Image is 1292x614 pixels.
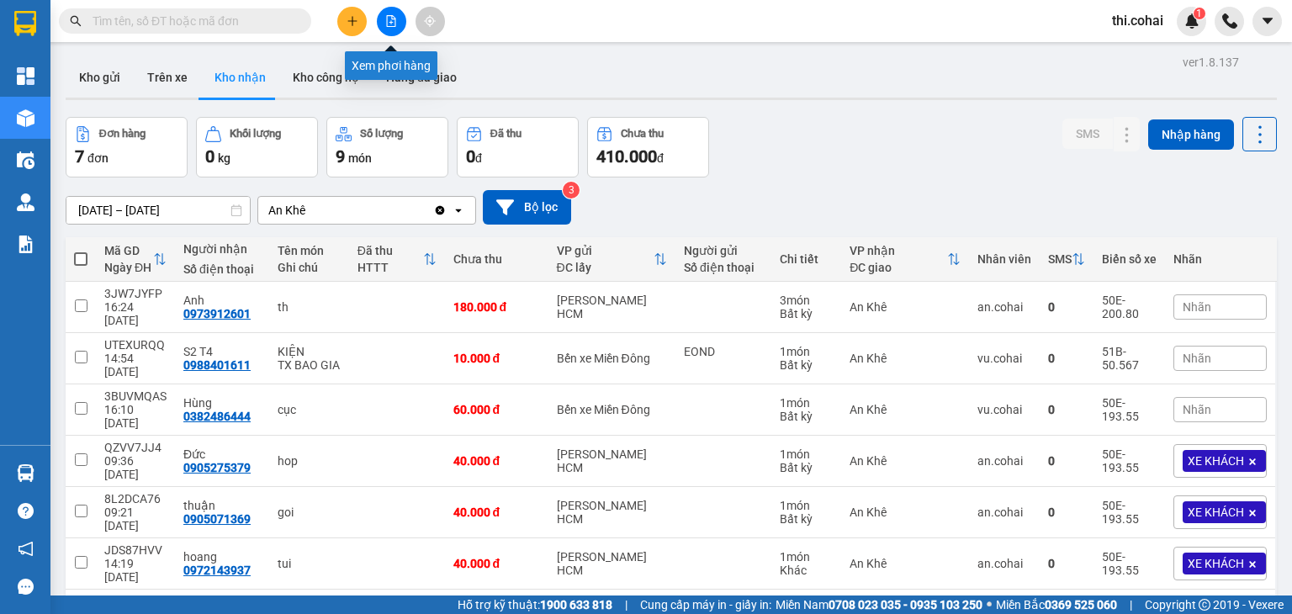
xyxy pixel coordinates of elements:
div: 1 món [780,345,834,358]
div: Bất kỳ [780,410,834,423]
th: Toggle SortBy [96,237,175,282]
span: plus [347,15,358,27]
div: Người nhận [183,242,261,256]
div: 0 [1048,454,1085,468]
div: Mã GD [104,244,153,257]
div: Hùng [183,396,261,410]
strong: 0708 023 035 - 0935 103 250 [829,598,982,611]
div: 50E-193.55 [1102,550,1157,577]
div: vu.cohai [977,403,1031,416]
div: Bến xe Miền Đông [557,352,667,365]
span: notification [18,541,34,557]
div: 40.000 đ [453,505,540,519]
div: 50E-200.80 [1102,294,1157,320]
div: 0 [1048,403,1085,416]
div: 51B-50.567 [1102,345,1157,372]
div: KIỆN [278,345,341,358]
img: solution-icon [17,236,34,253]
button: file-add [377,7,406,36]
button: Khối lượng0kg [196,117,318,177]
span: Cung cấp máy in - giấy in: [640,595,771,614]
div: 0973912601 [183,307,251,320]
div: 16:24 [DATE] [104,300,167,327]
div: Nhân viên [977,252,1031,266]
button: Kho công nợ [279,57,373,98]
span: 0 [466,146,475,167]
svg: open [452,204,465,217]
div: 0905071369 [183,512,251,526]
img: logo-vxr [14,11,36,36]
span: Miền Nam [776,595,982,614]
div: [PERSON_NAME] HCM [557,447,667,474]
div: JDS87HVV [104,543,167,557]
div: TX BAO GIA [278,358,341,372]
div: [PERSON_NAME] HCM [557,499,667,526]
div: 50E-193.55 [1102,499,1157,526]
span: Hỗ trợ kỹ thuật: [458,595,612,614]
img: phone-icon [1222,13,1237,29]
div: 50E-193.55 [1102,447,1157,474]
span: copyright [1199,599,1210,611]
th: Toggle SortBy [841,237,968,282]
button: Kho nhận [201,57,279,98]
div: an.cohai [977,557,1031,570]
div: 0382486444 [183,410,251,423]
th: Toggle SortBy [349,237,445,282]
div: S2 T4 [183,345,261,358]
div: thuận [183,499,261,512]
div: 14:54 [DATE] [104,352,167,378]
div: Số điện thoại [183,262,261,276]
button: Đã thu0đ [457,117,579,177]
span: file-add [385,15,397,27]
div: ĐC giao [850,261,946,274]
img: dashboard-icon [17,67,34,85]
div: Đức [183,447,261,461]
span: 1 [1196,8,1202,19]
span: kg [218,151,230,165]
span: 0 [205,146,214,167]
sup: 1 [1194,8,1205,19]
div: VP gửi [557,244,654,257]
div: 0 [1048,352,1085,365]
div: 180.000 đ [453,300,540,314]
div: 0905275379 [183,461,251,474]
div: Biển số xe [1102,252,1157,266]
div: HTTT [357,261,423,274]
div: An Khê [850,352,960,365]
div: 3 món [780,294,834,307]
div: 50E-193.55 [1102,396,1157,423]
th: Toggle SortBy [548,237,675,282]
span: 9 [336,146,345,167]
div: [PERSON_NAME] HCM [557,294,667,320]
div: Bất kỳ [780,461,834,474]
div: Anh [183,294,261,307]
div: an.cohai [977,505,1031,519]
div: 10.000 đ [453,352,540,365]
span: search [70,15,82,27]
div: An Khê [850,557,960,570]
span: XE KHÁCH [1188,556,1244,571]
div: 14:19 [DATE] [104,557,167,584]
div: Ngày ĐH [104,261,153,274]
div: VP nhận [850,244,946,257]
div: Tên món [278,244,341,257]
div: 1 món [780,550,834,564]
div: hoang [183,550,261,564]
span: 410.000 [596,146,657,167]
th: Toggle SortBy [1040,237,1093,282]
div: 0 [1048,557,1085,570]
span: ⚪️ [987,601,992,608]
img: icon-new-feature [1184,13,1199,29]
div: [PERSON_NAME] HCM [557,550,667,577]
div: 09:21 [DATE] [104,505,167,532]
button: caret-down [1252,7,1282,36]
button: aim [416,7,445,36]
div: an.cohai [977,454,1031,468]
div: ver 1.8.137 [1183,53,1239,71]
div: Nhãn [1173,252,1267,266]
span: thi.cohai [1099,10,1177,31]
div: 0 [1048,300,1085,314]
div: 0 [1048,505,1085,519]
div: 8L2DCA76 [104,492,167,505]
div: Đã thu [490,128,522,140]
